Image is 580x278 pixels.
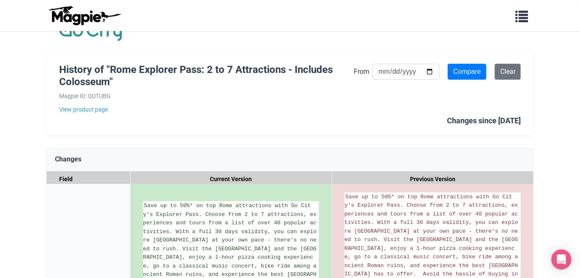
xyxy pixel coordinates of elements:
[354,66,369,77] label: From
[47,148,533,171] div: Changes
[59,22,122,43] img: Company Logo
[59,64,354,88] h1: History of "Rome Explorer Pass: 2 to 7 Attractions - Includes Colosseum"
[47,5,122,26] img: logo-ab69f6fb50320c5b225c76a69d11143b.png
[551,249,572,270] div: Open Intercom Messenger
[47,171,131,187] div: Field
[448,64,486,80] input: Compare
[447,115,521,127] div: Changes since [DATE]
[59,91,354,101] div: Magpie ID: QDTUBG
[495,64,521,80] a: Clear
[332,171,533,187] div: Previous Version
[131,171,332,187] div: Current Version
[59,105,354,114] a: View product page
